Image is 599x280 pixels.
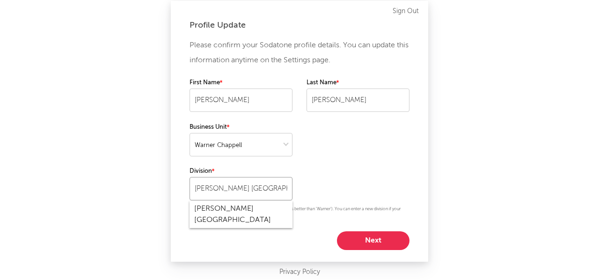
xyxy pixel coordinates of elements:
a: Sign Out [393,6,419,17]
label: Last Name [307,77,409,88]
input: Your division [190,177,292,200]
div: [PERSON_NAME] [GEOGRAPHIC_DATA] [190,201,292,228]
div: Profile Update [190,20,409,31]
label: Division [190,166,292,177]
label: First Name [190,77,292,88]
input: Your first name [190,88,292,112]
label: Business Unit [190,122,292,133]
a: Privacy Policy [279,266,320,278]
p: Please be as specific as possible (e.g. 'Warner Mexico' is better than 'Warner'). You can enter a... [190,205,409,222]
button: Next [337,231,409,250]
p: Please confirm your Sodatone profile details. You can update this information anytime on the Sett... [190,38,409,68]
input: Your last name [307,88,409,112]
